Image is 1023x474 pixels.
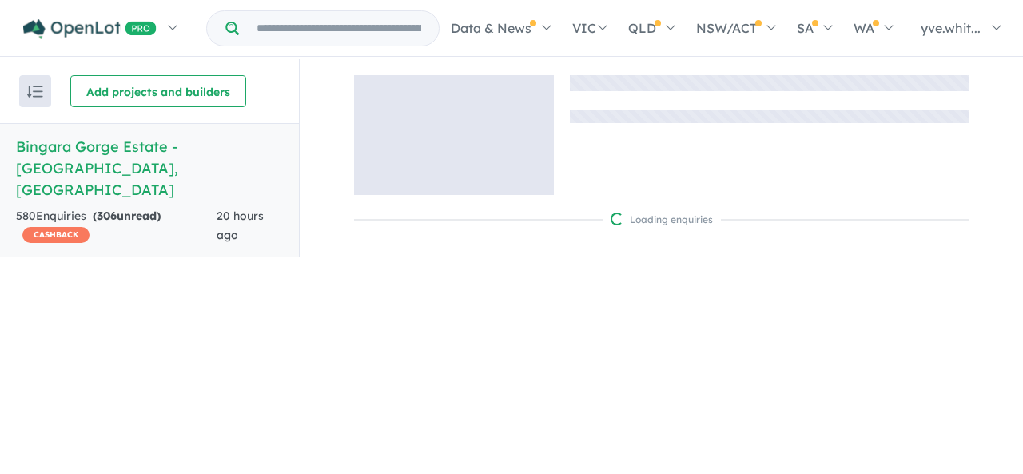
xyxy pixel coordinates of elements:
img: sort.svg [27,86,43,98]
span: 20 hours ago [217,209,264,242]
div: Loading enquiries [611,212,713,228]
div: 580 Enquir ies [16,207,217,245]
span: CASHBACK [22,227,90,243]
input: Try estate name, suburb, builder or developer [242,11,436,46]
button: Add projects and builders [70,75,246,107]
strong: ( unread) [93,209,161,223]
span: 306 [97,209,117,223]
img: Openlot PRO Logo White [23,19,157,39]
h5: Bingara Gorge Estate - [GEOGRAPHIC_DATA] , [GEOGRAPHIC_DATA] [16,136,283,201]
span: yve.whit... [921,20,981,36]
